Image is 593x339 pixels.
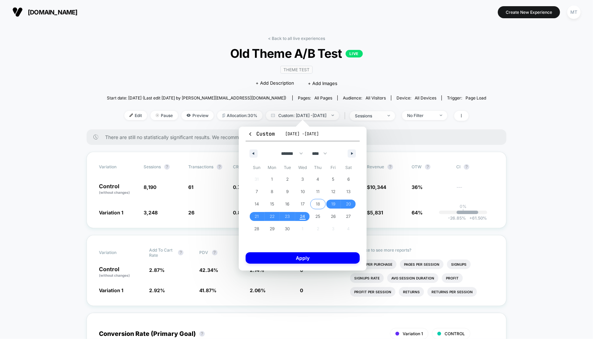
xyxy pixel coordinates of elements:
button: 6 [341,173,356,186]
span: 6 [347,173,350,186]
span: 24 [300,210,305,223]
span: 5 [332,173,335,186]
button: 1 [265,173,280,186]
span: Tue [280,162,295,173]
span: Edit [124,111,147,120]
span: 1 [271,173,273,186]
button: 4 [310,173,326,186]
span: Wed [295,162,311,173]
button: 23 [280,210,295,223]
img: end [156,114,159,117]
span: 30 [285,223,290,235]
button: 15 [265,198,280,210]
button: ? [178,250,183,255]
span: 26 [331,210,336,223]
span: 29 [270,223,275,235]
span: 16 [285,198,289,210]
span: Custom [248,130,275,137]
button: ? [425,164,430,170]
div: sessions [355,113,382,118]
span: 64% [412,210,423,215]
button: 9 [280,186,295,198]
button: [DOMAIN_NAME] [10,7,80,18]
li: Profit [442,273,463,283]
span: Revenue [367,164,384,169]
button: 24 [295,210,311,223]
span: Sessions [144,164,161,169]
p: Control [99,266,142,278]
img: end [440,115,442,116]
span: 9 [286,186,289,198]
span: 27 [346,210,351,223]
button: ? [388,164,393,170]
li: Returns [399,287,424,297]
span: 3 [301,173,304,186]
span: Variation 1 [99,287,123,293]
button: 13 [341,186,356,198]
span: CONTROL [445,331,465,336]
span: Sat [341,162,356,173]
span: Allocation: 30% [217,111,262,120]
span: 17 [301,198,305,210]
span: 41.87 % [200,287,217,293]
button: 11 [310,186,326,198]
button: 22 [265,210,280,223]
span: PDV [200,250,209,255]
span: 3,248 [144,210,158,215]
span: Variation 1 [403,331,423,336]
span: Theme Test [280,66,313,74]
span: (without changes) [99,190,130,194]
span: [DATE] - [DATE] [285,131,319,137]
span: 8,190 [144,184,156,190]
span: 42.34 % [200,267,219,273]
span: 21 [255,210,259,223]
button: 20 [341,198,356,210]
button: 18 [310,198,326,210]
p: LIVE [346,50,363,57]
button: 2 [280,173,295,186]
span: Variation [99,247,137,258]
li: Signups [447,259,471,269]
span: $ [367,184,386,190]
button: 10 [295,186,311,198]
img: Visually logo [12,7,23,17]
span: 61 [188,184,193,190]
span: Custom: [DATE] - [DATE] [266,111,339,120]
button: Create New Experience [498,6,560,18]
button: 3 [295,173,311,186]
span: -26.85 % [448,215,466,221]
button: ? [464,164,469,170]
button: 16 [280,198,295,210]
span: Pause [150,111,178,120]
div: Trigger: [447,95,486,100]
span: 28 [254,223,259,235]
span: There are still no statistically significant results. We recommend waiting a few more days [105,134,493,140]
span: Sun [249,162,265,173]
button: ? [199,331,205,337]
span: + Add Images [308,81,337,86]
button: 12 [326,186,341,198]
li: Returns Per Session [427,287,477,297]
img: rebalance [222,114,225,117]
span: 20 [346,198,351,210]
span: --- [456,185,494,195]
button: ? [217,164,222,170]
span: OTW [412,164,449,170]
button: MT [565,5,583,19]
span: 23 [285,210,290,223]
button: 21 [249,210,265,223]
span: 4 [317,173,320,186]
span: Thu [310,162,326,173]
span: 12 [331,186,335,198]
button: 29 [265,223,280,235]
button: ? [212,250,217,255]
span: 8 [271,186,273,198]
span: 22 [270,210,275,223]
button: 28 [249,223,265,235]
span: 61.50 % [466,215,487,221]
span: Variation [99,164,137,170]
button: 5 [326,173,341,186]
span: Old Theme A/B Test [126,46,467,61]
a: < Back to all live experiences [268,36,325,41]
span: Mon [265,162,280,173]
